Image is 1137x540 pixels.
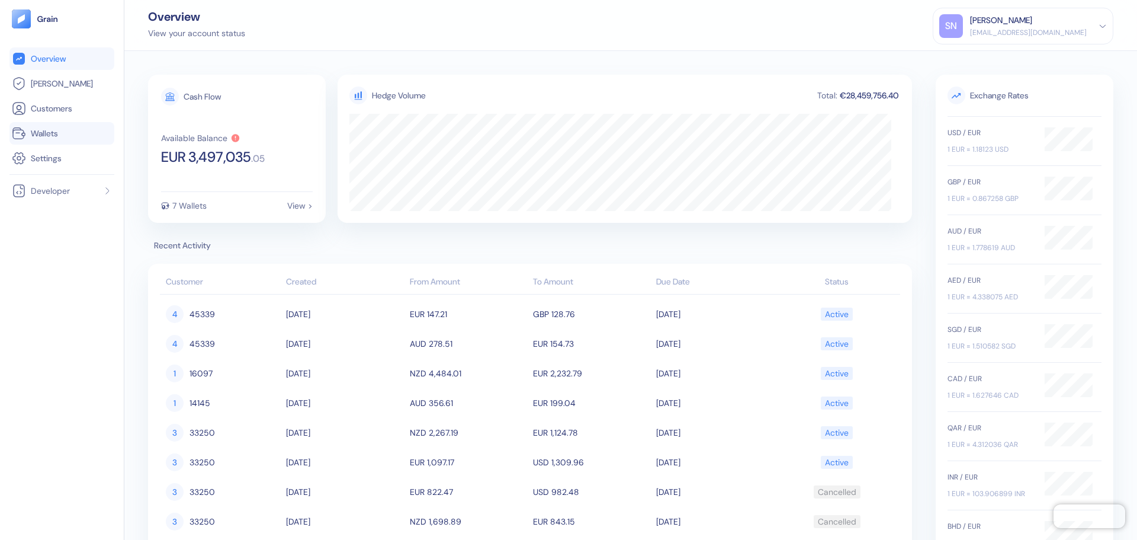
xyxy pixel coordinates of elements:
div: [EMAIL_ADDRESS][DOMAIN_NAME] [970,27,1087,38]
div: USD / EUR [947,127,1033,138]
a: [PERSON_NAME] [12,76,112,91]
div: INR / EUR [947,472,1033,483]
div: Hedge Volume [372,90,426,102]
img: logo [37,15,59,23]
div: QAR / EUR [947,423,1033,433]
td: [DATE] [653,359,776,388]
span: 33250 [189,512,215,532]
td: EUR 147.21 [407,299,530,329]
div: 3 [166,513,184,531]
span: EUR 3,497,035 [161,150,251,164]
div: AUD / EUR [947,226,1033,237]
div: Active [825,393,849,413]
span: 33250 [189,423,215,443]
th: Created [283,271,406,295]
div: Total: [816,91,839,100]
td: [DATE] [283,388,406,418]
td: [DATE] [283,418,406,448]
td: EUR 2,232.79 [530,359,653,388]
td: [DATE] [653,299,776,329]
div: 1 EUR = 0.867258 GBP [947,193,1033,204]
div: Active [825,423,849,443]
td: [DATE] [283,359,406,388]
span: Exchange Rates [947,87,1101,104]
span: Customers [31,103,72,114]
td: USD 1,309.96 [530,448,653,477]
td: [DATE] [653,507,776,536]
td: GBP 128.76 [530,299,653,329]
span: Overview [31,53,66,65]
td: EUR 822.47 [407,477,530,507]
td: [DATE] [283,299,406,329]
span: Wallets [31,127,58,139]
td: EUR 154.73 [530,329,653,359]
div: Cancelled [818,512,856,532]
div: Cancelled [818,482,856,502]
td: NZD 1,698.89 [407,507,530,536]
span: 16097 [189,363,213,384]
div: 1 [166,394,184,412]
a: Wallets [12,126,112,140]
td: EUR 1,124.78 [530,418,653,448]
span: . 05 [251,154,265,164]
div: 1 EUR = 4.312036 QAR [947,439,1033,450]
div: 1 EUR = 4.338075 AED [947,292,1033,302]
th: Customer [160,271,283,295]
div: View > [287,202,313,210]
th: Due Date [653,271,776,295]
div: SN [939,14,963,38]
div: Cash Flow [184,92,221,101]
div: Overview [148,11,245,23]
span: 45339 [189,334,215,354]
td: EUR 843.15 [530,507,653,536]
iframe: Chatra live chat [1054,504,1125,528]
div: €28,459,756.40 [839,91,900,100]
td: [DATE] [283,329,406,359]
span: 45339 [189,304,215,324]
td: [DATE] [283,477,406,507]
div: 3 [166,424,184,442]
th: From Amount [407,271,530,295]
span: Developer [31,185,70,197]
div: 1 [166,365,184,382]
div: SGD / EUR [947,324,1033,335]
div: 7 Wallets [172,202,207,210]
img: logo-tablet-V2.svg [12,9,31,28]
span: 33250 [189,452,215,472]
td: [DATE] [283,448,406,477]
div: CAD / EUR [947,373,1033,384]
div: 1 EUR = 1.510582 SGD [947,341,1033,352]
td: [DATE] [283,507,406,536]
span: Settings [31,152,62,164]
span: 33250 [189,482,215,502]
button: Available Balance [161,133,240,143]
td: [DATE] [653,388,776,418]
td: USD 982.48 [530,477,653,507]
div: Active [825,452,849,472]
th: To Amount [530,271,653,295]
span: 14145 [189,393,210,413]
div: 3 [166,483,184,501]
div: Status [780,276,894,288]
div: Active [825,363,849,384]
div: 1 EUR = 1.778619 AUD [947,242,1033,253]
div: 1 EUR = 1.627646 CAD [947,390,1033,401]
div: View your account status [148,27,245,40]
td: EUR 199.04 [530,388,653,418]
span: Recent Activity [148,239,912,252]
div: 3 [166,453,184,471]
div: GBP / EUR [947,177,1033,187]
a: Overview [12,52,112,66]
div: Active [825,334,849,354]
td: EUR 1,097.17 [407,448,530,477]
td: [DATE] [653,329,776,359]
span: [PERSON_NAME] [31,78,93,90]
div: 4 [166,335,184,353]
div: 1 EUR = 103.906899 INR [947,488,1033,499]
div: Available Balance [161,134,227,142]
td: AUD 356.61 [407,388,530,418]
a: Customers [12,101,112,116]
a: Settings [12,151,112,165]
div: Active [825,304,849,324]
td: [DATE] [653,418,776,448]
